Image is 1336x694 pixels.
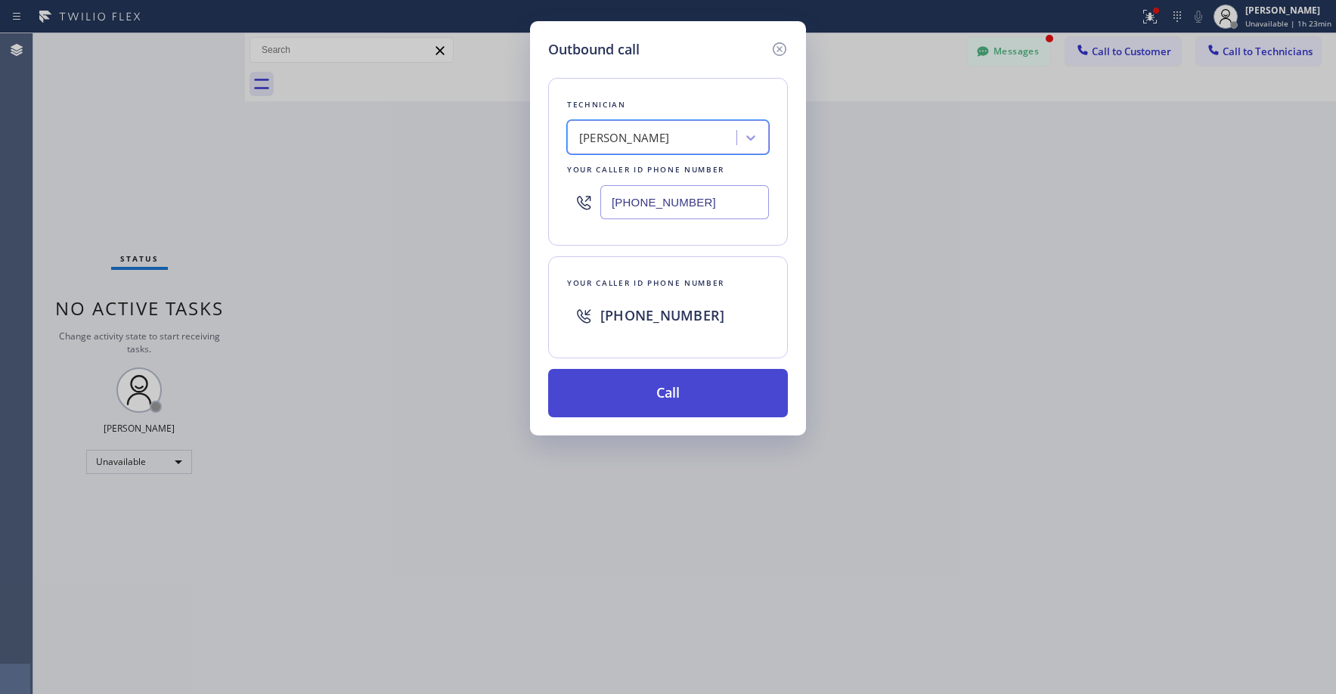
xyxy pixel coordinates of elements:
[579,129,670,147] div: [PERSON_NAME]
[567,275,769,291] div: Your caller id phone number
[548,369,788,417] button: Call
[600,185,769,219] input: (123) 456-7890
[600,306,724,324] span: [PHONE_NUMBER]
[567,97,769,113] div: Technician
[548,39,640,60] h5: Outbound call
[567,162,769,178] div: Your caller id phone number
